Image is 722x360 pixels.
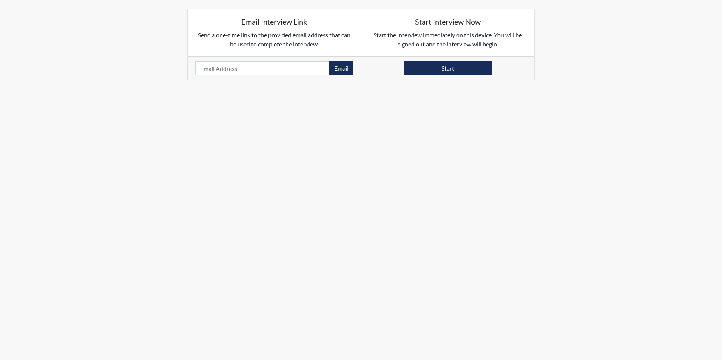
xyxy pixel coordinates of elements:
[195,61,330,75] input: Email Address
[404,61,492,75] button: Start
[369,17,527,26] h5: Start Interview Now
[195,17,353,26] h5: Email Interview Link
[195,31,353,49] p: Send a one-time link to the provided email address that can be used to complete the interview.
[369,31,527,49] p: Start the interview immediately on this device. You will be signed out and the interview will begin.
[329,61,353,75] button: Email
